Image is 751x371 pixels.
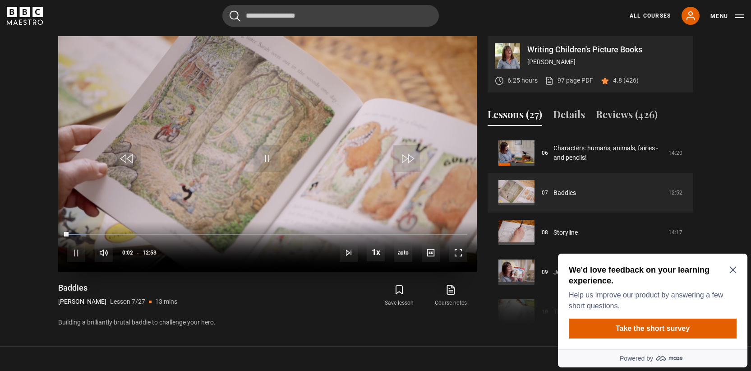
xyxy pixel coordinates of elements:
[58,297,106,306] p: [PERSON_NAME]
[527,57,686,67] p: [PERSON_NAME]
[394,244,412,262] div: Current quality: 720p
[507,76,538,85] p: 6.25 hours
[14,69,182,88] button: Take the short survey
[553,228,578,237] a: Storyline
[527,46,686,54] p: Writing Children's Picture Books
[230,10,240,22] button: Submit the search query
[449,244,467,262] button: Fullscreen
[553,107,585,126] button: Details
[340,244,358,262] button: Next Lesson
[4,4,193,117] div: Optional study invitation
[58,283,177,293] h1: Baddies
[122,245,133,261] span: 0:02
[14,40,179,61] p: Help us improve our product by answering a few short questions.
[545,76,593,85] a: 97 page PDF
[14,14,179,36] h2: We'd love feedback on your learning experience.
[110,297,145,306] p: Lesson 7/27
[155,297,177,306] p: 13 mins
[710,12,744,21] button: Toggle navigation
[7,7,43,25] svg: BBC Maestro
[58,318,477,327] p: Building a brilliantly brutal baddie to challenge your hero.
[613,76,639,85] p: 4.8 (426)
[367,243,385,261] button: Playback Rate
[58,36,477,272] video-js: Video Player
[630,12,671,20] a: All Courses
[4,99,193,117] a: Powered by maze
[67,244,85,262] button: Pause
[553,268,612,277] a: Journeys and quests
[553,144,663,162] a: Characters: humans, animals, fairies - and pencils!
[373,283,425,309] button: Save lesson
[596,107,658,126] button: Reviews (426)
[394,244,412,262] span: auto
[67,234,467,236] div: Progress Bar
[422,244,440,262] button: Captions
[175,16,182,23] button: Close Maze Prompt
[95,244,113,262] button: Mute
[425,283,476,309] a: Course notes
[553,188,576,198] a: Baddies
[488,107,542,126] button: Lessons (27)
[143,245,157,261] span: 12:53
[222,5,439,27] input: Search
[137,250,139,256] span: -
